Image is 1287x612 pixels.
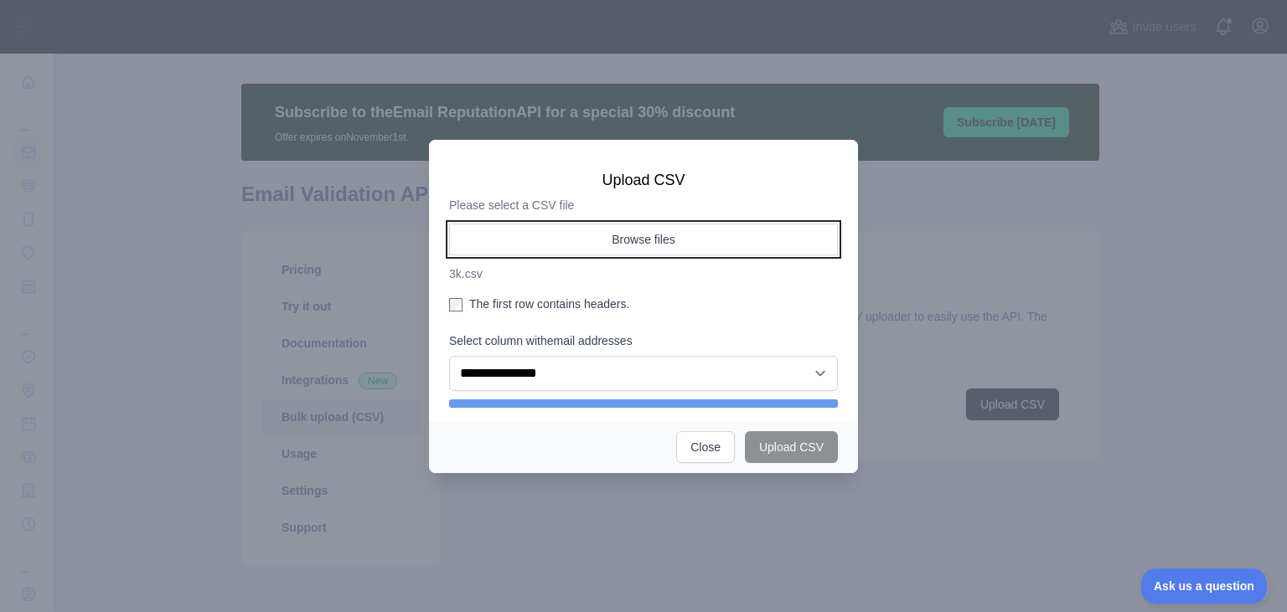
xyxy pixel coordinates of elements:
[745,431,838,463] button: Upload CSV
[1141,568,1270,604] iframe: Toggle Customer Support
[449,224,838,255] button: Browse files
[449,170,838,190] h3: Upload CSV
[449,197,838,213] p: Please select a CSV file
[449,296,838,312] label: The first row contains headers.
[449,265,838,282] p: 3k.csv
[449,332,838,349] label: Select column with email addresses
[676,431,735,463] button: Close
[449,298,463,311] input: The first row contains headers.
